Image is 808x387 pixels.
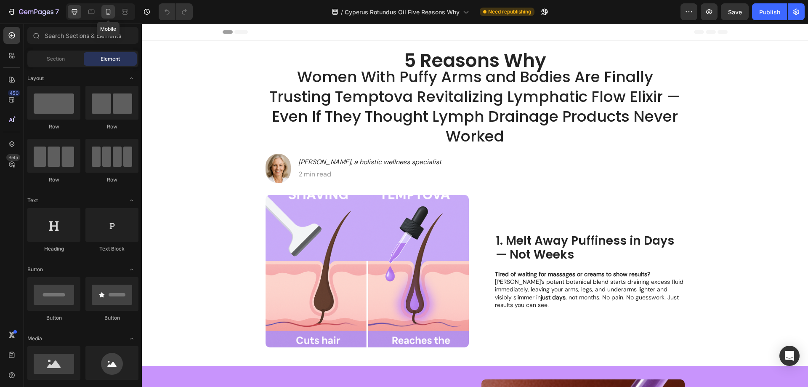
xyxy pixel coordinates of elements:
div: Row [27,176,80,184]
div: Text Block [85,245,138,253]
div: Beta [6,154,20,161]
div: Row [85,123,138,131]
span: Media [27,335,42,342]
button: Save [721,3,749,20]
button: 7 [3,3,63,20]
input: Search Sections & Elements [27,27,138,44]
span: Element [101,55,120,63]
span: Button [27,266,43,273]
p: [PERSON_NAME]’s potent botanical blend starts draining excess fluid immediately, leaving your arm... [353,247,542,285]
strong: 1. Melt Away Puffiness in Days — Not Weeks [354,209,532,240]
div: Row [85,176,138,184]
button: Publish [752,3,787,20]
div: 450 [8,90,20,96]
span: Text [27,197,38,204]
strong: Tired of waiting for massages or creams to show results? [353,247,508,254]
span: Need republishing [488,8,531,16]
strong: just days [399,270,424,278]
span: / [341,8,343,16]
div: Heading [27,245,80,253]
div: Button [27,314,80,322]
p: 7 [55,7,59,17]
span: Cyperus Rotundus Oil Five Reasons Why [345,8,460,16]
span: Toggle open [125,194,138,207]
span: Toggle open [125,332,138,345]
div: Row [27,123,80,131]
span: Save [728,8,742,16]
i: [PERSON_NAME], a holistic wellness specialist [157,134,300,143]
span: Toggle open [125,72,138,85]
p: 2 min read [157,147,300,155]
span: Toggle open [125,263,138,276]
span: Layout [27,75,44,82]
iframe: Design area [142,24,808,387]
div: Button [85,314,138,322]
div: Open Intercom Messenger [779,346,800,366]
div: Publish [759,8,780,16]
span: Section [47,55,65,63]
div: Undo/Redo [159,3,193,20]
img: gempages_567712473558287269-30b44c04-2303-491f-9ab8-bca97633a357.png [124,171,327,324]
